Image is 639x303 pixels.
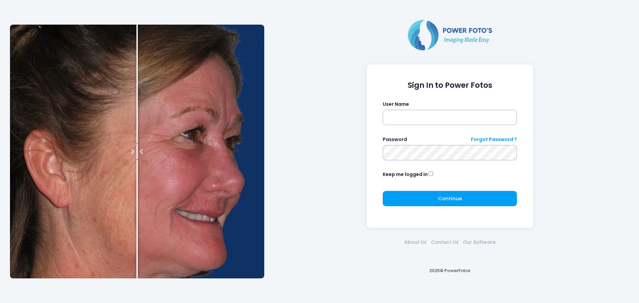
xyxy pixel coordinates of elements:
label: Password [383,136,407,143]
a: Contact Us [429,239,461,246]
label: User Name [383,101,409,108]
a: Our Software [461,239,498,246]
a: Forgot Password ? [471,136,517,143]
label: Keep me logged in [383,171,428,178]
h1: Sign In to Power Fotos [383,81,517,90]
div: 2025© PowerFotos [271,256,629,285]
img: Logo [405,18,495,52]
a: About Us [402,239,429,246]
span: Continue [438,195,462,202]
button: Continue [383,191,517,206]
